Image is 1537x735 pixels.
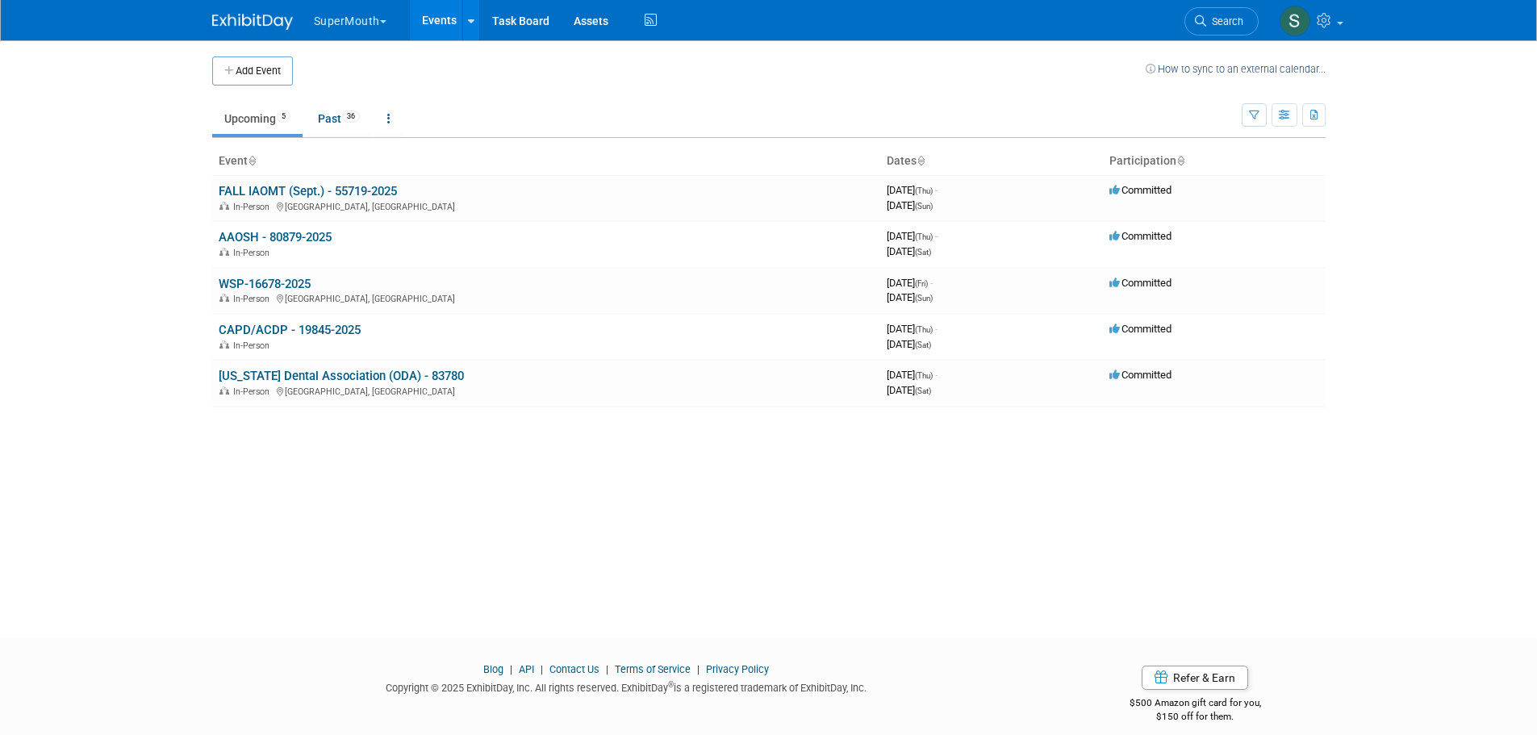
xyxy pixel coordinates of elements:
a: Search [1184,7,1259,35]
a: Contact Us [549,663,599,675]
img: In-Person Event [219,202,229,210]
a: Blog [483,663,503,675]
span: (Sun) [915,202,933,211]
span: - [930,277,933,289]
span: 36 [342,111,360,123]
div: [GEOGRAPHIC_DATA], [GEOGRAPHIC_DATA] [219,199,874,212]
span: Committed [1109,184,1172,196]
a: Refer & Earn [1142,666,1248,690]
span: (Sat) [915,248,931,257]
span: [DATE] [887,384,931,396]
th: Event [212,148,880,175]
div: Copyright © 2025 ExhibitDay, Inc. All rights reserved. ExhibitDay is a registered trademark of Ex... [212,677,1042,695]
th: Dates [880,148,1103,175]
img: In-Person Event [219,248,229,256]
span: | [693,663,704,675]
sup: ® [668,680,674,689]
span: | [602,663,612,675]
div: $150 off for them. [1065,710,1326,724]
span: (Thu) [915,186,933,195]
span: Committed [1109,230,1172,242]
img: In-Person Event [219,294,229,302]
a: Past36 [306,103,372,134]
span: [DATE] [887,369,938,381]
a: CAPD/ACDP - 19845-2025 [219,323,361,337]
th: Participation [1103,148,1326,175]
img: ExhibitDay [212,14,293,30]
a: Sort by Participation Type [1176,154,1184,167]
span: Committed [1109,277,1172,289]
a: How to sync to an external calendar... [1146,63,1326,75]
span: In-Person [233,386,274,397]
span: In-Person [233,248,274,258]
span: [DATE] [887,199,933,211]
span: Committed [1109,323,1172,335]
div: [GEOGRAPHIC_DATA], [GEOGRAPHIC_DATA] [219,291,874,304]
span: [DATE] [887,230,938,242]
span: [DATE] [887,184,938,196]
span: In-Person [233,340,274,351]
a: Sort by Event Name [248,154,256,167]
img: In-Person Event [219,340,229,349]
span: Committed [1109,369,1172,381]
span: In-Person [233,294,274,304]
img: Sam Murphy [1280,6,1310,36]
span: (Thu) [915,325,933,334]
span: [DATE] [887,323,938,335]
span: (Fri) [915,279,928,288]
div: $500 Amazon gift card for you, [1065,686,1326,723]
span: (Thu) [915,371,933,380]
span: - [935,230,938,242]
a: WSP-16678-2025 [219,277,311,291]
span: - [935,369,938,381]
img: In-Person Event [219,386,229,395]
span: | [506,663,516,675]
span: - [935,323,938,335]
a: Upcoming5 [212,103,303,134]
span: 5 [277,111,290,123]
span: - [935,184,938,196]
a: Terms of Service [615,663,691,675]
button: Add Event [212,56,293,86]
a: AAOSH - 80879-2025 [219,230,332,244]
a: API [519,663,534,675]
span: (Sun) [915,294,933,303]
a: Sort by Start Date [917,154,925,167]
div: [GEOGRAPHIC_DATA], [GEOGRAPHIC_DATA] [219,384,874,397]
span: (Thu) [915,232,933,241]
span: Search [1206,15,1243,27]
span: | [537,663,547,675]
span: [DATE] [887,277,933,289]
span: [DATE] [887,338,931,350]
span: (Sat) [915,340,931,349]
span: [DATE] [887,245,931,257]
a: [US_STATE] Dental Association (ODA) - 83780 [219,369,464,383]
a: FALL IAOMT (Sept.) - 55719-2025 [219,184,397,198]
span: (Sat) [915,386,931,395]
span: In-Person [233,202,274,212]
span: [DATE] [887,291,933,303]
a: Privacy Policy [706,663,769,675]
